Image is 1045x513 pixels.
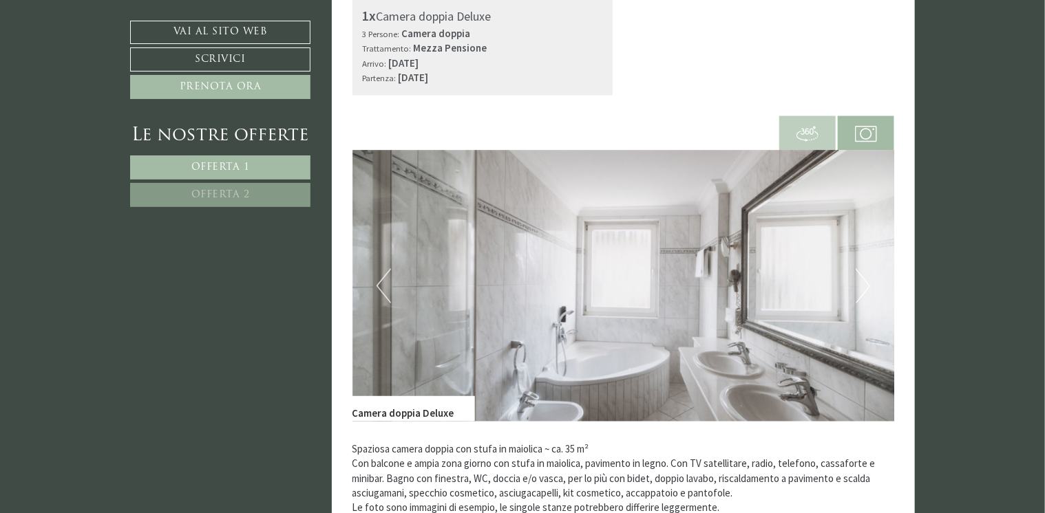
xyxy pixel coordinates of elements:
[10,36,189,76] div: Buon giorno, come possiamo aiutarla?
[246,10,297,32] div: lunedì
[796,123,819,145] img: 360-grad.svg
[130,123,310,149] div: Le nostre offerte
[21,39,182,50] div: Montis – Active Nature Spa
[363,43,412,54] small: Trattamento:
[363,7,377,24] b: 1x
[377,269,391,303] button: Previous
[402,27,471,40] b: Camera doppia
[352,396,475,421] div: Camera doppia Deluxe
[130,21,310,44] a: Vai al sito web
[130,75,310,99] a: Prenota ora
[191,162,250,173] span: Offerta 1
[855,123,877,145] img: camera.svg
[130,47,310,72] a: Scrivici
[467,362,543,386] button: Invia
[414,41,487,54] b: Mezza Pensione
[363,72,397,83] small: Partenza:
[399,71,429,84] b: [DATE]
[856,269,870,303] button: Next
[363,6,603,26] div: Camera doppia Deluxe
[352,151,895,422] img: image
[389,56,419,69] b: [DATE]
[363,28,400,39] small: 3 Persone:
[21,64,182,73] small: 16:13
[363,58,387,69] small: Arrivo:
[191,190,250,200] span: Offerta 2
